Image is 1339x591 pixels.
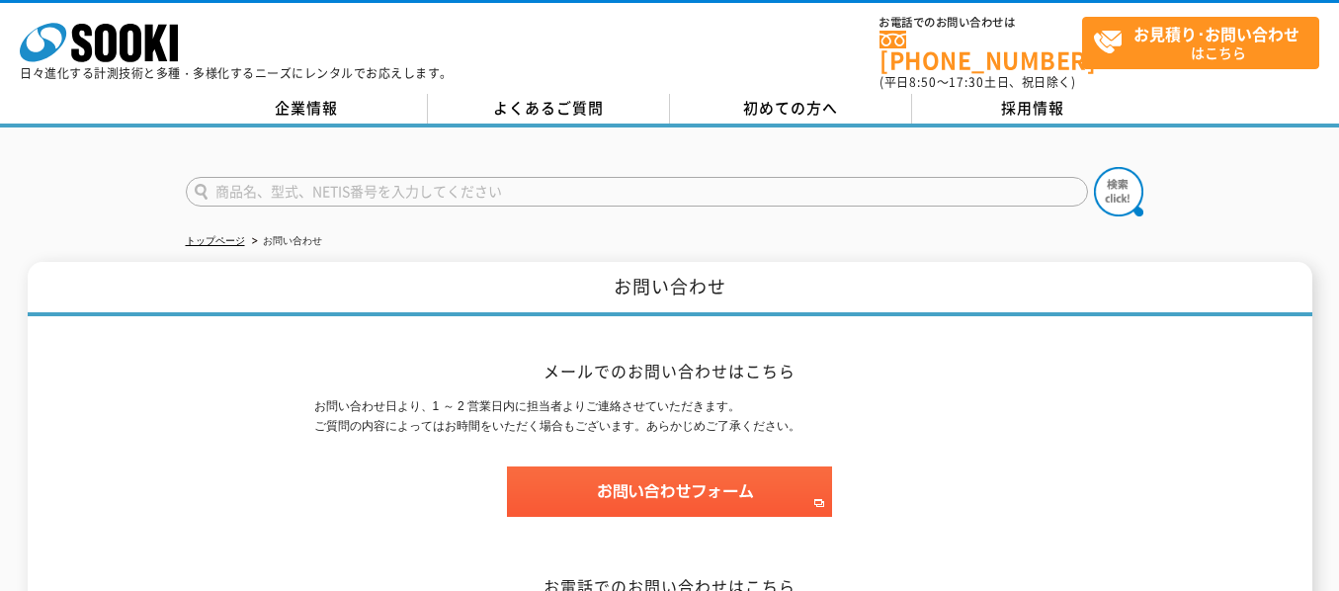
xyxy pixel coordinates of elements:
input: 商品名、型式、NETIS番号を入力してください [186,177,1088,207]
p: お問い合わせ日より、1 ～ 2 営業日内に担当者よりご連絡させていただきます。 ご質問の内容によってはお時間をいただく場合もございます。あらかじめご了承ください。 [314,396,1026,438]
a: お問い合わせフォーム [507,499,832,513]
a: よくあるご質問 [428,94,670,124]
li: お問い合わせ [248,231,322,252]
a: お見積り･お問い合わせはこちら [1082,17,1319,69]
span: 8:50 [909,73,937,91]
span: はこちら [1093,18,1318,67]
a: 採用情報 [912,94,1154,124]
h2: メールでのお問い合わせはこちら [314,361,1026,381]
strong: お見積り･お問い合わせ [1133,22,1299,45]
a: 企業情報 [186,94,428,124]
span: (平日 ～ 土日、祝日除く) [879,73,1075,91]
a: トップページ [186,235,245,246]
p: 日々進化する計測技術と多種・多様化するニーズにレンタルでお応えします。 [20,67,453,79]
img: お問い合わせフォーム [507,466,832,517]
span: 17:30 [949,73,984,91]
span: お電話でのお問い合わせは [879,17,1082,29]
img: btn_search.png [1094,167,1143,216]
h1: お問い合わせ [28,262,1312,316]
a: 初めての方へ [670,94,912,124]
a: [PHONE_NUMBER] [879,31,1082,71]
span: 初めての方へ [743,97,838,119]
